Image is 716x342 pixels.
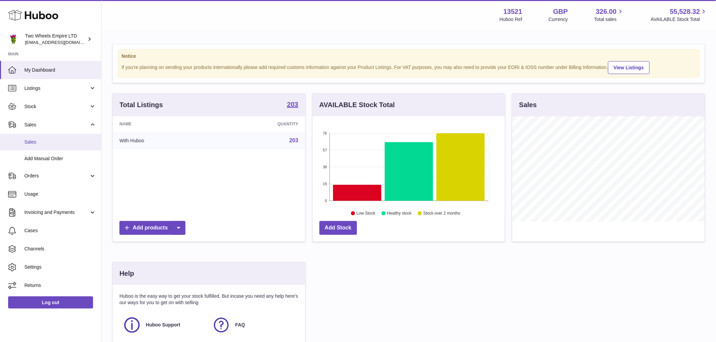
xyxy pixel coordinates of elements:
[651,7,708,23] a: 55,528.32 AVAILABLE Stock Total
[8,296,93,309] a: Log out
[319,221,357,235] a: Add Stock
[24,139,96,145] span: Sales
[323,165,327,169] text: 38
[323,182,327,186] text: 19
[123,316,205,334] a: Huboo Support
[25,40,99,45] span: [EMAIL_ADDRESS][DOMAIN_NAME]
[119,100,163,109] h3: Total Listings
[24,67,96,73] span: My Dashboard
[214,116,305,132] th: Quantity
[235,322,245,328] span: FAQ
[287,101,298,108] strong: 203
[519,100,537,109] h3: Sales
[24,282,96,289] span: Returns
[113,132,214,149] td: With Huboo
[423,211,460,216] text: Stock over 2 months
[24,264,96,270] span: Settings
[8,34,18,44] img: justas@twowheelsempire.com
[146,322,180,328] span: Huboo Support
[670,7,700,16] span: 55,528.32
[24,191,96,197] span: Usage
[357,211,376,216] text: Low Stock
[24,227,96,234] span: Cases
[113,116,214,132] th: Name
[287,101,298,109] a: 203
[24,103,89,110] span: Stock
[24,85,89,92] span: Listings
[325,199,327,203] text: 0
[24,246,96,252] span: Channels
[212,316,295,334] a: FAQ
[594,7,624,23] a: 326.00 Total sales
[596,7,617,16] span: 326.00
[121,53,696,59] strong: Notice
[504,7,522,16] strong: 13521
[319,100,395,109] h3: AVAILABLE Stock Total
[24,209,89,216] span: Invoicing and Payments
[25,33,86,46] div: Two Wheels Empire LTD
[651,16,708,23] span: AVAILABLE Stock Total
[608,61,650,74] a: View Listings
[594,16,624,23] span: Total sales
[387,211,412,216] text: Healthy stock
[549,16,568,23] div: Currency
[289,138,298,143] a: 203
[24,155,96,162] span: Add Manual Order
[121,60,696,74] div: If you're planning on sending your products internationally please add required customs informati...
[119,293,298,306] p: Huboo is the easy way to get your stock fulfilled. But incase you need any help here's our ways f...
[119,269,134,278] h3: Help
[119,221,185,235] a: Add products
[24,122,89,128] span: Sales
[500,16,522,23] div: Huboo Ref
[24,173,89,179] span: Orders
[323,131,327,135] text: 76
[323,148,327,152] text: 57
[553,7,568,16] strong: GBP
